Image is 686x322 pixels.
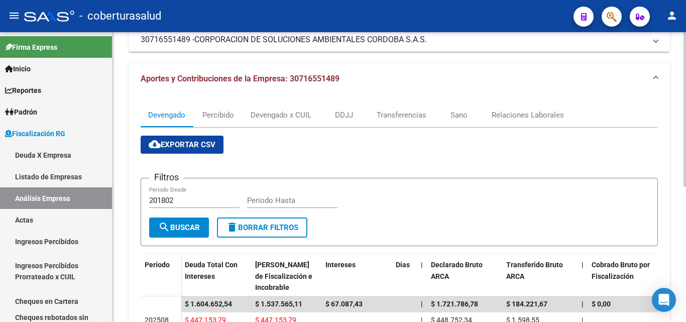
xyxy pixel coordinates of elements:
[431,300,478,308] span: $ 1.721.786,78
[158,221,170,233] mat-icon: search
[141,34,646,45] mat-panel-title: 30716551489 -
[652,288,676,312] div: Open Intercom Messenger
[217,218,307,238] button: Borrar Filtros
[377,110,426,121] div: Transferencias
[421,300,423,308] span: |
[325,300,363,308] span: $ 67.087,43
[141,136,223,154] button: Exportar CSV
[202,110,234,121] div: Percibido
[321,254,392,298] datatable-header-cell: Intereses
[592,300,611,308] span: $ 0,00
[129,28,670,52] mat-expansion-panel-header: 30716551489 -CORPORACION DE SOLUCIONES AMBIENTALES CORDOBA S.A.S.
[392,254,417,298] datatable-header-cell: Dias
[251,110,311,121] div: Devengado x CUIL
[417,254,427,298] datatable-header-cell: |
[185,261,238,280] span: Deuda Total Con Intereses
[141,254,181,296] datatable-header-cell: Período
[492,110,564,121] div: Relaciones Laborales
[335,110,353,121] div: DDJJ
[506,300,547,308] span: $ 184.221,67
[592,261,650,280] span: Cobrado Bruto por Fiscalización
[5,63,31,74] span: Inicio
[158,223,200,232] span: Buscar
[325,261,356,269] span: Intereses
[431,261,483,280] span: Declarado Bruto ARCA
[5,128,65,139] span: Fiscalización RG
[148,110,185,121] div: Devengado
[129,63,670,95] mat-expansion-panel-header: Aportes y Contribuciones de la Empresa: 30716551489
[588,254,663,298] datatable-header-cell: Cobrado Bruto por Fiscalización
[5,85,41,96] span: Reportes
[666,10,678,22] mat-icon: person
[255,300,302,308] span: $ 1.537.565,11
[396,261,410,269] span: Dias
[255,261,312,292] span: [PERSON_NAME] de Fiscalización e Incobrable
[502,254,578,298] datatable-header-cell: Transferido Bruto ARCA
[149,140,215,149] span: Exportar CSV
[582,261,584,269] span: |
[149,170,184,184] h3: Filtros
[79,5,161,27] span: - coberturasalud
[506,261,563,280] span: Transferido Bruto ARCA
[181,254,251,298] datatable-header-cell: Deuda Total Con Intereses
[582,300,584,308] span: |
[145,261,170,269] span: Período
[251,254,321,298] datatable-header-cell: Deuda Bruta Neto de Fiscalización e Incobrable
[226,221,238,233] mat-icon: delete
[149,218,209,238] button: Buscar
[194,34,427,45] span: CORPORACION DE SOLUCIONES AMBIENTALES CORDOBA S.A.S.
[226,223,298,232] span: Borrar Filtros
[578,254,588,298] datatable-header-cell: |
[421,261,423,269] span: |
[427,254,502,298] datatable-header-cell: Declarado Bruto ARCA
[149,138,161,150] mat-icon: cloud_download
[185,300,232,308] span: $ 1.604.652,54
[450,110,468,121] div: Sano
[5,42,57,53] span: Firma Express
[5,106,37,118] span: Padrón
[8,10,20,22] mat-icon: menu
[141,74,339,83] span: Aportes y Contribuciones de la Empresa: 30716551489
